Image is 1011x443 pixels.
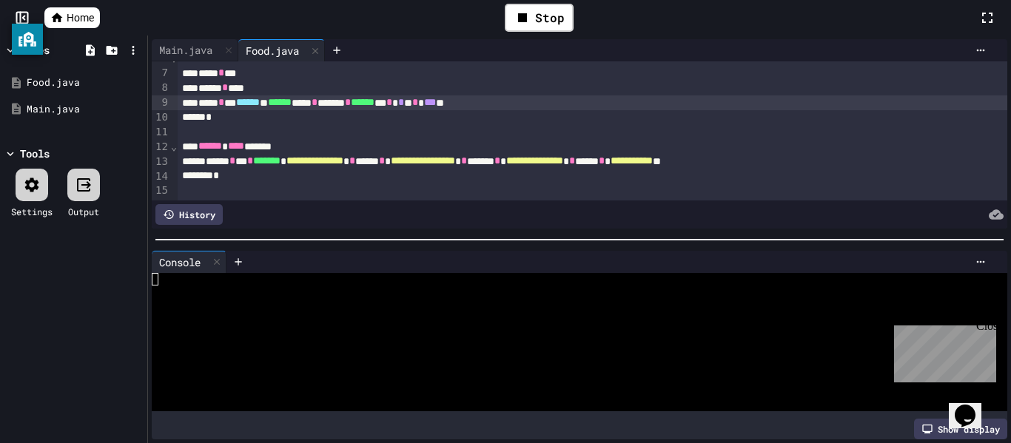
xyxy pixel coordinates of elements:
[238,39,325,61] div: Food.java
[888,319,996,382] iframe: chat widget
[27,75,142,90] div: Food.java
[152,155,170,169] div: 13
[914,419,1007,439] div: Show display
[12,24,43,55] button: privacy banner
[152,125,170,140] div: 11
[152,66,170,81] div: 7
[152,110,170,125] div: 10
[152,254,208,270] div: Console
[152,140,170,155] div: 12
[170,141,178,152] span: Fold line
[27,102,142,117] div: Main.java
[152,42,220,58] div: Main.java
[67,10,94,25] span: Home
[949,384,996,428] iframe: chat widget
[20,146,50,161] div: Tools
[152,251,226,273] div: Console
[152,169,170,184] div: 14
[505,4,574,32] div: Stop
[152,95,170,110] div: 9
[11,205,53,218] div: Settings
[152,198,170,213] div: 16
[68,205,99,218] div: Output
[170,199,178,211] span: Fold line
[6,6,102,94] div: Chat with us now!Close
[44,7,100,28] a: Home
[152,183,170,198] div: 15
[152,81,170,95] div: 8
[155,204,223,225] div: History
[238,43,306,58] div: Food.java
[152,39,238,61] div: Main.java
